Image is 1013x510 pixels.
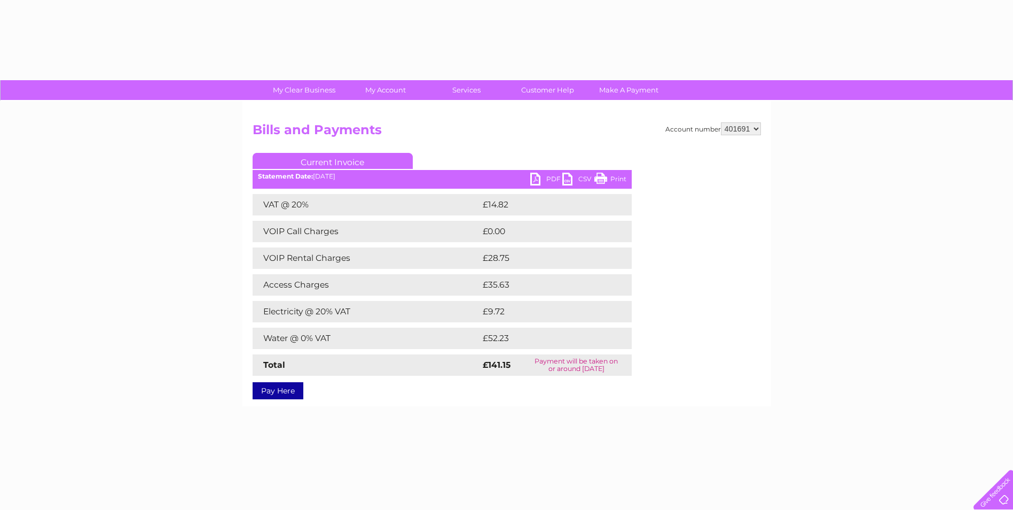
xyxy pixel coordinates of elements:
a: My Clear Business [260,80,348,100]
td: £28.75 [480,248,610,269]
strong: £141.15 [483,360,511,370]
a: PDF [530,173,562,188]
a: Pay Here [253,382,303,399]
a: Print [594,173,626,188]
b: Statement Date: [258,172,313,180]
td: Electricity @ 20% VAT [253,301,480,322]
td: £9.72 [480,301,607,322]
a: Current Invoice [253,153,413,169]
h2: Bills and Payments [253,122,761,143]
a: My Account [341,80,429,100]
td: VOIP Call Charges [253,221,480,242]
td: VAT @ 20% [253,194,480,215]
td: VOIP Rental Charges [253,248,480,269]
a: CSV [562,173,594,188]
td: Payment will be taken on or around [DATE] [521,354,632,376]
td: £14.82 [480,194,609,215]
div: [DATE] [253,173,632,180]
a: Customer Help [504,80,592,100]
a: Make A Payment [585,80,673,100]
a: Services [422,80,511,100]
td: £35.63 [480,274,610,296]
td: £0.00 [480,221,607,242]
td: Water @ 0% VAT [253,328,480,349]
td: £52.23 [480,328,610,349]
div: Account number [665,122,761,135]
td: Access Charges [253,274,480,296]
strong: Total [263,360,285,370]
